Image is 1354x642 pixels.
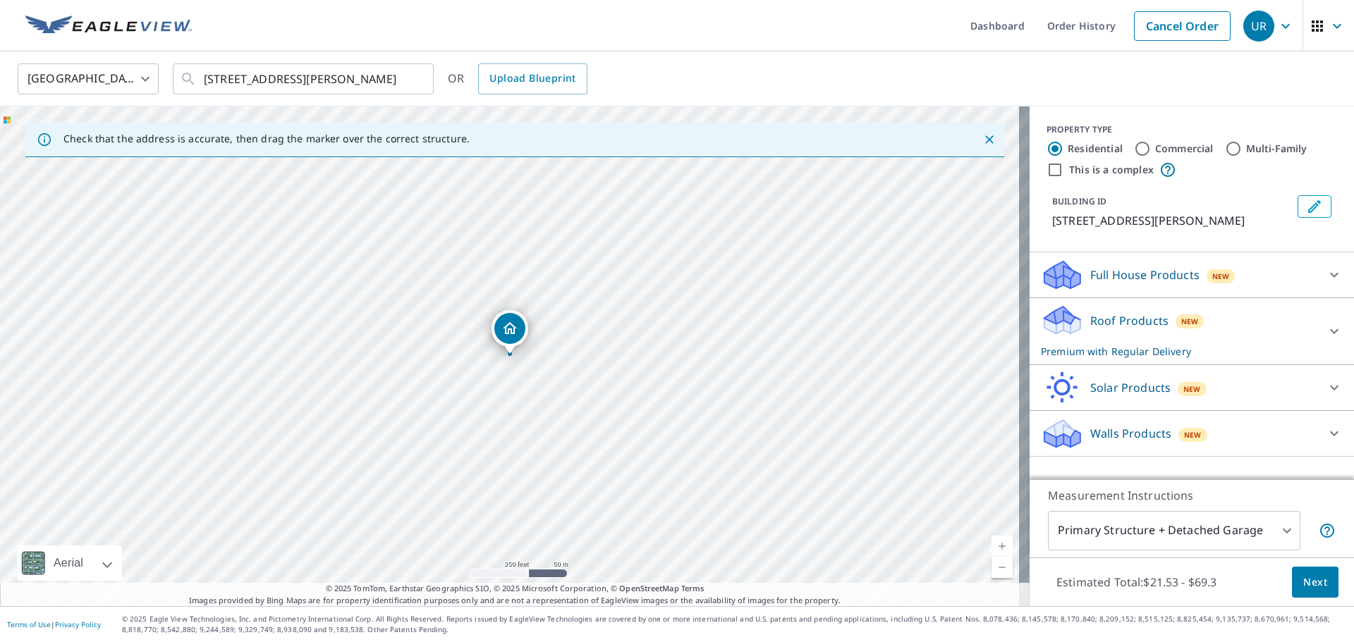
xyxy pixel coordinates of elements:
[7,619,51,629] a: Terms of Use
[63,132,470,145] p: Check that the address is accurate, then drag the marker over the correct structure.
[1047,123,1337,136] div: PROPERTY TYPE
[55,619,101,629] a: Privacy Policy
[49,545,87,581] div: Aerial
[1090,425,1171,442] p: Walls Products
[18,59,159,99] div: [GEOGRAPHIC_DATA]
[17,545,122,581] div: Aerial
[1048,511,1300,550] div: Primary Structure + Detached Garage
[1246,142,1307,156] label: Multi-Family
[1090,379,1171,396] p: Solar Products
[1155,142,1214,156] label: Commercial
[1090,312,1169,329] p: Roof Products
[1041,371,1343,405] div: Solar ProductsNew
[1052,212,1292,229] p: [STREET_ADDRESS][PERSON_NAME]
[1183,383,1201,395] span: New
[326,583,705,595] span: © 2025 TomTom, Earthstar Geographics SIO, © 2025 Microsoft Corporation, ©
[25,16,192,37] img: EV Logo
[1041,258,1343,292] div: Full House ProductsNew
[489,70,575,87] span: Upload Blueprint
[1184,429,1202,440] span: New
[1041,344,1317,359] p: Premium with Regular Delivery
[1041,304,1343,359] div: Roof ProductsNewPremium with Regular Delivery
[492,310,528,354] div: Dropped pin, building 1, Residential property, 5810 Lowell Ave Indianapolis, IN 46219
[1090,266,1200,283] p: Full House Products
[1068,142,1123,156] label: Residential
[7,620,101,629] p: |
[1052,195,1106,207] p: BUILDING ID
[980,130,999,149] button: Close
[1134,11,1231,41] a: Cancel Order
[992,536,1013,557] a: Current Level 17, Zoom In
[1048,487,1336,504] p: Measurement Instructions
[448,63,587,94] div: OR
[122,614,1347,635] p: © 2025 Eagle View Technologies, Inc. and Pictometry International Corp. All Rights Reserved. Repo...
[1243,11,1274,42] div: UR
[619,583,678,593] a: OpenStreetMap
[1212,271,1230,282] span: New
[1069,163,1154,177] label: This is a complex
[1292,567,1338,598] button: Next
[1319,522,1336,539] span: Your report will include the primary structure and a detached garage if one exists.
[478,63,587,94] a: Upload Blueprint
[1041,416,1343,450] div: Walls ProductsNew
[681,583,705,593] a: Terms
[1045,567,1228,598] p: Estimated Total: $21.53 - $69.3
[1303,574,1327,591] span: Next
[1181,316,1199,327] span: New
[992,557,1013,578] a: Current Level 17, Zoom Out
[1298,195,1331,218] button: Edit building 1
[204,59,405,99] input: Search by address or latitude-longitude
